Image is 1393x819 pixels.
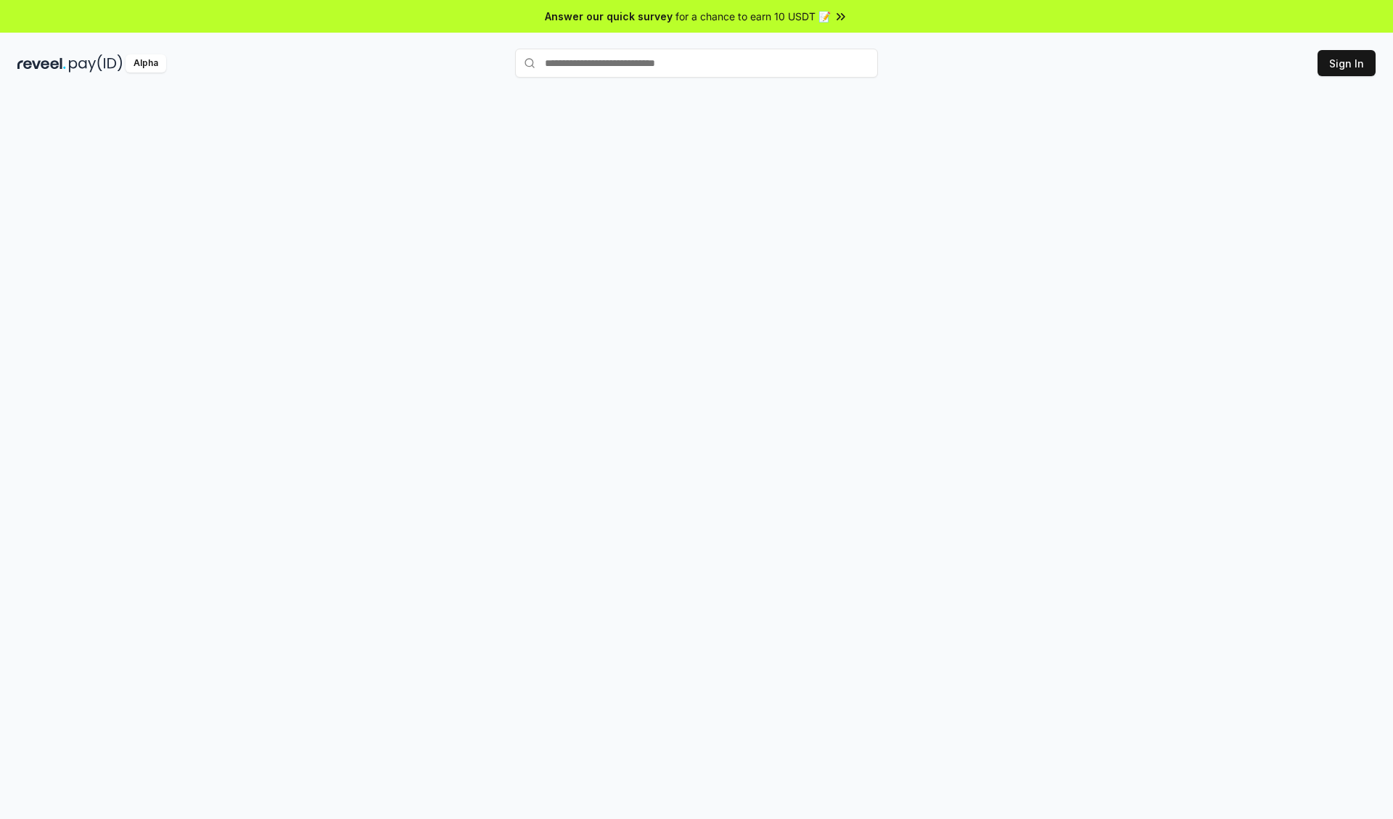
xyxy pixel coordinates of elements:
img: reveel_dark [17,54,66,73]
img: pay_id [69,54,123,73]
span: Answer our quick survey [545,9,673,24]
div: Alpha [126,54,166,73]
span: for a chance to earn 10 USDT 📝 [675,9,831,24]
button: Sign In [1318,50,1376,76]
